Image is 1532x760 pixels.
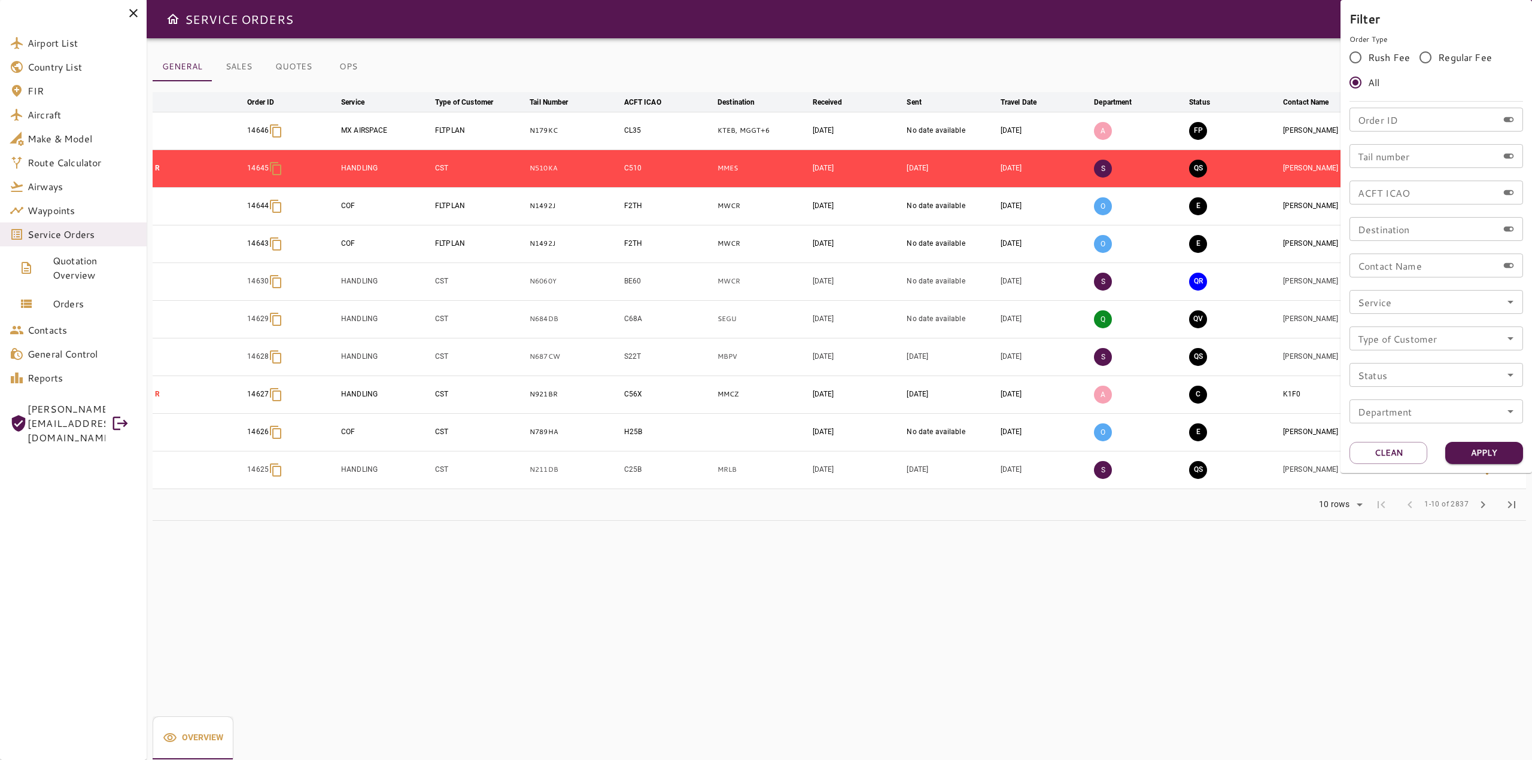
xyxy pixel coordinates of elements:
span: Rush Fee [1368,50,1410,65]
span: All [1368,75,1379,90]
button: Open [1502,403,1519,420]
button: Open [1502,367,1519,383]
div: rushFeeOrder [1349,45,1523,95]
button: Open [1502,330,1519,347]
h6: Filter [1349,9,1523,28]
button: Apply [1445,442,1523,464]
button: Open [1502,294,1519,310]
p: Order Type [1349,34,1523,45]
button: Clean [1349,442,1427,464]
span: Regular Fee [1438,50,1492,65]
